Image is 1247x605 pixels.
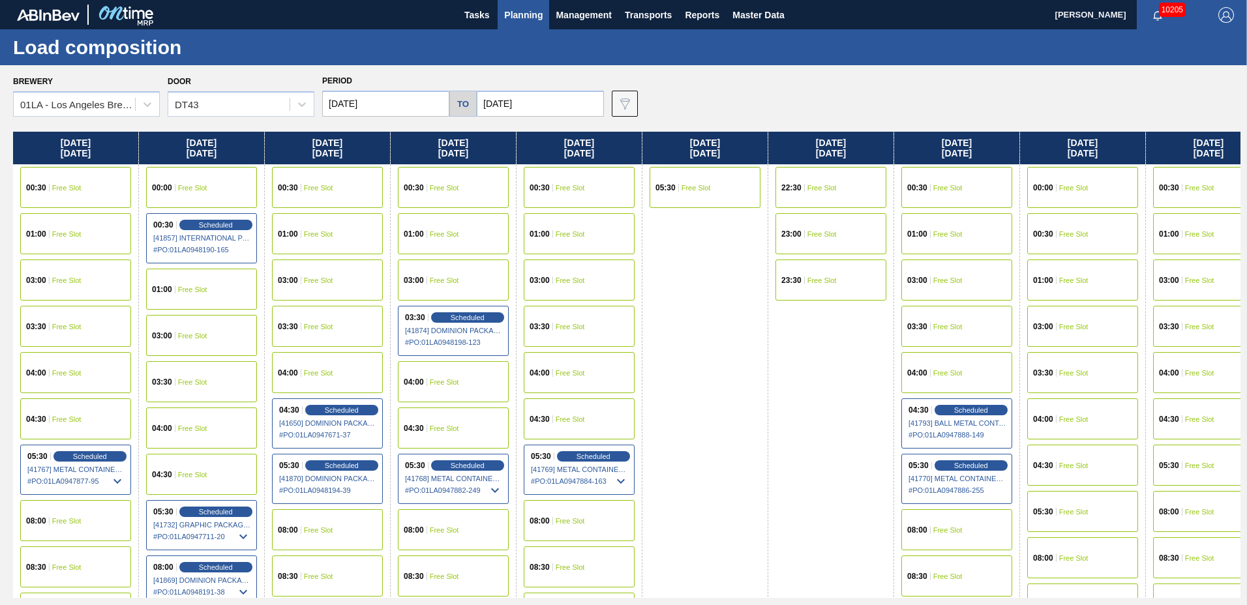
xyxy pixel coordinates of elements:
span: [41770] METAL CONTAINER CORPORATION - 0008219745 [909,475,1006,482]
span: Free Slot [52,230,82,238]
span: # PO : 01LA0947884-163 [531,473,629,489]
span: Free Slot [556,369,585,377]
img: Logout [1218,7,1234,23]
span: Free Slot [807,230,837,238]
span: Free Slot [430,378,459,386]
span: 03:30 [907,323,927,331]
span: 08:30 [907,572,927,580]
span: Scheduled [199,508,233,516]
span: Free Slot [933,526,963,534]
span: Scheduled [325,462,359,469]
span: 03:30 [278,323,298,331]
span: Free Slot [430,276,459,284]
span: Free Slot [52,517,82,525]
img: icon-filter-gray [617,96,633,111]
span: 05:30 [153,508,173,516]
span: 04:00 [26,369,46,377]
span: 01:00 [530,230,550,238]
span: 23:00 [781,230,802,238]
span: Free Slot [1059,369,1089,377]
span: Free Slot [178,332,207,340]
span: Free Slot [1059,415,1089,423]
span: 08:30 [530,563,550,571]
span: Free Slot [178,424,207,432]
span: Free Slot [1059,554,1089,562]
span: # PO : 01LA0948194-39 [279,482,377,498]
span: Free Slot [933,369,963,377]
span: 03:00 [26,276,46,284]
span: Free Slot [1185,415,1214,423]
span: Free Slot [52,184,82,192]
span: 04:30 [530,415,550,423]
button: Notifications [1137,6,1179,24]
span: 08:00 [278,526,298,534]
span: 03:30 [1033,369,1053,377]
span: 03:30 [530,323,550,331]
span: Free Slot [178,378,207,386]
span: Scheduled [73,452,107,460]
span: 03:00 [907,276,927,284]
img: TNhmsLtSVTkK8tSr43FrP2fwEKptu5GPRR3wAAAABJRU5ErkJggg== [17,9,80,21]
span: 00:00 [152,184,172,192]
label: Door [168,77,191,86]
span: 00:30 [278,184,298,192]
span: 01:00 [404,230,424,238]
span: 08:00 [1033,554,1053,562]
h1: Load composition [13,40,245,55]
span: # PO : 01LA0947886-255 [909,482,1006,498]
span: Period [322,76,352,85]
div: [DATE] [DATE] [517,132,642,164]
span: 08:00 [153,563,173,571]
span: 08:30 [26,563,46,571]
span: 05:30 [909,462,929,469]
span: 03:00 [152,332,172,340]
span: 03:00 [530,276,550,284]
span: [41732] GRAPHIC PACKAGING INTERNATIONA - 0008221069 [153,521,251,529]
span: Free Slot [1185,554,1214,562]
span: 04:00 [1033,415,1053,423]
span: 05:30 [405,462,425,469]
span: 22:30 [781,184,802,192]
div: [DATE] [DATE] [894,132,1019,164]
span: 08:00 [530,517,550,525]
span: Free Slot [52,323,82,331]
span: Management [556,7,612,23]
span: Reports [685,7,719,23]
span: Free Slot [430,230,459,238]
span: Scheduled [325,406,359,414]
span: Free Slot [1185,276,1214,284]
span: Free Slot [430,184,459,192]
span: 08:00 [404,526,424,534]
span: 05:30 [27,452,48,460]
span: 08:00 [26,517,46,525]
div: [DATE] [DATE] [768,132,894,164]
button: icon-filter-gray [612,91,638,117]
span: [41857] INTERNATIONAL PAPER COMPANY - 0008219760 [153,234,251,242]
span: Scheduled [199,563,233,571]
span: 01:00 [278,230,298,238]
span: Free Slot [52,369,82,377]
span: Master Data [732,7,784,23]
span: Free Slot [556,276,585,284]
span: 04:30 [1159,415,1179,423]
span: Scheduled [954,406,988,414]
span: 05:30 [279,462,299,469]
span: Free Slot [1059,508,1089,516]
span: [41768] METAL CONTAINER CORPORATION - 0008219745 [405,475,503,482]
span: 01:00 [26,230,46,238]
span: 04:30 [26,415,46,423]
span: Free Slot [1059,276,1089,284]
span: 03:00 [404,276,424,284]
span: 00:30 [1033,230,1053,238]
span: # PO : 01LA0947671-37 [279,427,377,443]
span: [41869] DOMINION PACKAGING, INC. - 0008325026 [153,576,251,584]
span: [41793] BALL METAL CONTAINER GROUP - 0008342641 [909,419,1006,427]
span: 03:30 [405,314,425,321]
span: 04:00 [907,369,927,377]
span: Scheduled [577,452,610,460]
div: [DATE] [DATE] [265,132,390,164]
span: Free Slot [1185,230,1214,238]
span: 04:00 [152,424,172,432]
span: Free Slot [304,572,333,580]
span: 23:30 [781,276,802,284]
